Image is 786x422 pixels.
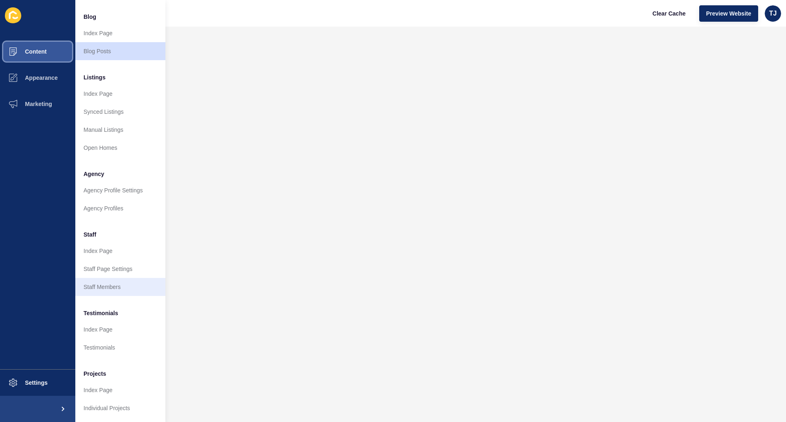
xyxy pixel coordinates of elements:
span: TJ [769,9,777,18]
button: Clear Cache [646,5,693,22]
span: Listings [84,73,106,81]
a: Synced Listings [75,103,165,121]
span: Agency [84,170,104,178]
span: Projects [84,370,106,378]
button: Preview Website [699,5,758,22]
a: Staff Page Settings [75,260,165,278]
a: Index Page [75,85,165,103]
a: Index Page [75,242,165,260]
a: Individual Projects [75,399,165,417]
span: Clear Cache [653,9,686,18]
a: Manual Listings [75,121,165,139]
span: Testimonials [84,309,118,317]
a: Index Page [75,381,165,399]
span: Staff [84,230,96,239]
a: Agency Profile Settings [75,181,165,199]
span: Blog [84,13,96,21]
a: Agency Profiles [75,199,165,217]
a: Staff Members [75,278,165,296]
a: Blog Posts [75,42,165,60]
a: Index Page [75,320,165,339]
a: Index Page [75,24,165,42]
span: Preview Website [706,9,751,18]
a: Testimonials [75,339,165,357]
a: Open Homes [75,139,165,157]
